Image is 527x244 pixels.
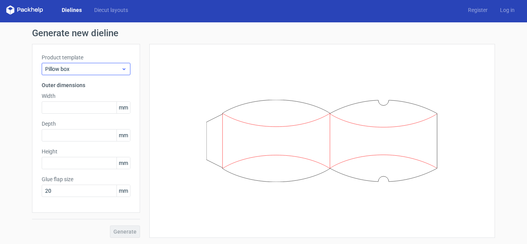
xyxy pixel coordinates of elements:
a: Dielines [56,6,88,14]
label: Product template [42,54,130,61]
span: mm [117,102,130,113]
label: Height [42,148,130,155]
label: Glue flap size [42,175,130,183]
span: Pillow box [45,65,121,73]
span: mm [117,130,130,141]
a: Register [462,6,494,14]
label: Depth [42,120,130,128]
a: Diecut layouts [88,6,134,14]
label: Width [42,92,130,100]
span: mm [117,185,130,197]
a: Log in [494,6,521,14]
span: mm [117,157,130,169]
h3: Outer dimensions [42,81,130,89]
h1: Generate new dieline [32,29,495,38]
